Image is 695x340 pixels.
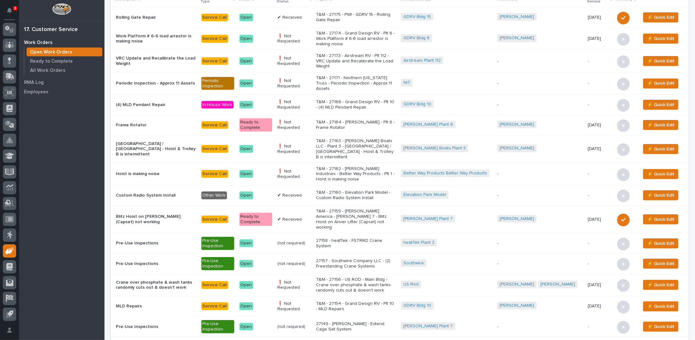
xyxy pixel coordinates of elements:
tr: Rolling Gate RepairService CallOpen✔ ReceivedT&M - 27175 - PWI - GDRV 15 - Rolling Gate RepairGDR... [111,7,689,28]
div: Periodic Inspection [201,77,234,90]
p: 3 [14,6,16,10]
p: - [588,102,612,108]
p: T&M - 27160 - Elevation Park Model - Custom Radio System Install [316,190,396,201]
p: ❗ Not Requested [277,301,311,312]
button: ⚡ Quick Edit [643,79,679,89]
button: ⚡ Quick Edit [643,214,679,224]
button: ⚡ Quick Edit [643,34,679,44]
div: Open [239,79,253,87]
span: ⚡ Quick Edit [647,57,674,65]
p: T&M - 27174 - Grand Design RV - Plt 6 - Work Platform # 6-6 load arrestor is making noise [316,31,396,47]
p: [DATE] [588,217,612,222]
div: Service Call [201,145,228,153]
span: ⚡ Quick Edit [647,145,674,153]
tr: Pre-Use InspectionsPre-Use InspectionOpen(not required)27149 - [PERSON_NAME] - Extend Cage Set Sy... [111,317,689,337]
p: ❗ Not Requested [277,99,311,110]
span: ⚡ Quick Edit [647,260,674,268]
div: Open [239,239,253,247]
tr: Pre-Use InspectionsPre-Use InspectionOpen(not required)27157 - Southwire Company LLC - (2) Freest... [111,254,689,274]
div: Open [239,260,253,268]
div: Pre-Use Inspection [201,257,234,270]
span: ⚡ Quick Edit [647,281,674,289]
div: Notifications3 [8,8,16,18]
p: ❗ Not Requested [277,56,311,66]
div: Service Call [201,57,228,65]
p: - [497,193,583,198]
p: Employees [24,89,48,95]
div: Pre-Use Inspection [201,320,234,333]
div: Open [239,192,253,199]
div: Other Work [201,192,227,199]
p: Pre-Use Inspections [116,261,196,267]
p: [DATE] [588,36,612,41]
button: Notifications [3,4,16,17]
p: (not required) [277,324,311,330]
span: ⚡ Quick Edit [647,14,674,21]
span: ⚡ Quick Edit [647,170,674,178]
a: [PERSON_NAME] Boats Plant 3 [403,146,466,151]
tr: Frame RotatorService CallReady to Complete❗ Not RequestedT&M - 27164 - [PERSON_NAME] - Plt 6 - Fr... [111,115,689,135]
a: [PERSON_NAME] Plant 7 [403,216,453,222]
p: ❗ Not Requested [277,280,311,291]
div: Service Call [201,216,228,224]
tr: Hoist is making noiseService CallOpen❗ Not RequestedT&M - 27162 - [PERSON_NAME] Industries - Bett... [111,163,689,186]
a: Airstream Plant 112 [403,58,441,63]
p: - [588,241,612,246]
p: T&M - 27171 - Northern [US_STATE] Truss - Periodic Inspection - Approx 11 Assets [316,75,396,91]
p: MLD Repairs [116,304,196,309]
a: [PERSON_NAME] [500,14,534,20]
div: 17. Customer Service [24,26,78,33]
tr: Crane over phosphate & wash tanks randomly cuts out & doesn't workService CallOpen❗ Not Requested... [111,274,689,296]
p: - [497,324,583,330]
p: - [588,81,612,86]
span: ⚡ Quick Edit [647,323,674,331]
p: Pre-Use Inspections [116,324,196,330]
span: ⚡ Quick Edit [647,35,674,42]
div: Service Call [201,170,228,178]
a: [PERSON_NAME] [500,35,534,41]
p: - [588,261,612,267]
p: [DATE] [588,304,612,309]
p: [DATE] [588,123,612,128]
p: - [497,171,583,177]
p: Rolling Gate Repair [116,15,196,20]
div: Open [239,323,253,331]
a: [PERSON_NAME] [540,282,575,287]
p: Periodic Inspection - Approx 11 Assets [116,81,196,86]
p: - [497,241,583,246]
div: Ready to Complete [239,213,272,226]
p: T&M - 27166 - Grand Design RV - Plt 10 - (4) MLD Pendant Repair [316,99,396,110]
tr: Blitz Hoist on [PERSON_NAME] (Capset) not workingService CallReady to Complete✔ ReceivedT&M - 271... [111,205,689,233]
button: ⚡ Quick Edit [643,169,679,179]
tr: Custom Radio System InstallOther WorkOpen✔ ReceivedT&M - 27160 - Elevation Park Model - Custom Ra... [111,185,689,205]
p: [DATE] [588,15,612,20]
a: [PERSON_NAME] [500,216,534,222]
p: (not required) [277,261,311,267]
p: ❗ Not Requested [277,78,311,89]
p: ✔ Received [277,15,311,20]
a: GDRV Bldg 15 [403,14,431,20]
div: Ready to Complete [239,118,272,132]
tr: [GEOGRAPHIC_DATA] / [GEOGRAPHIC_DATA] - Hoist & Trolley B is intermittentService CallOpen❗ Not Re... [111,135,689,163]
p: ❗ Not Requested [277,144,311,154]
p: - [588,171,612,177]
a: NIT [403,80,410,85]
tr: Work Platform # 6-6 load arrestor is making noiseService CallOpen❗ Not RequestedT&M - 27174 - Gra... [111,28,689,50]
a: Southwire [403,261,424,266]
p: (not required) [277,241,311,246]
div: Open [239,14,253,22]
div: Open [239,145,253,153]
p: 27158 - heatTek - FSTRM2 Crane System [316,238,396,249]
p: ✔ Received [277,193,311,198]
a: Ready to Complete [24,57,104,66]
button: ⚡ Quick Edit [643,322,679,332]
p: [DATE] [588,146,612,152]
img: Workspace Logo [52,3,71,15]
p: T&M - 27156 - US ROD - Main Bldg - Crane over phosphate & wash tanks randomly cuts out & doesn't ... [316,277,396,293]
div: Service Call [201,14,228,22]
span: ⚡ Quick Edit [647,216,674,223]
div: Service Call [201,35,228,43]
p: ❗ Not Requested [277,34,311,44]
button: ⚡ Quick Edit [643,301,679,312]
span: ⚡ Quick Edit [647,303,674,310]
